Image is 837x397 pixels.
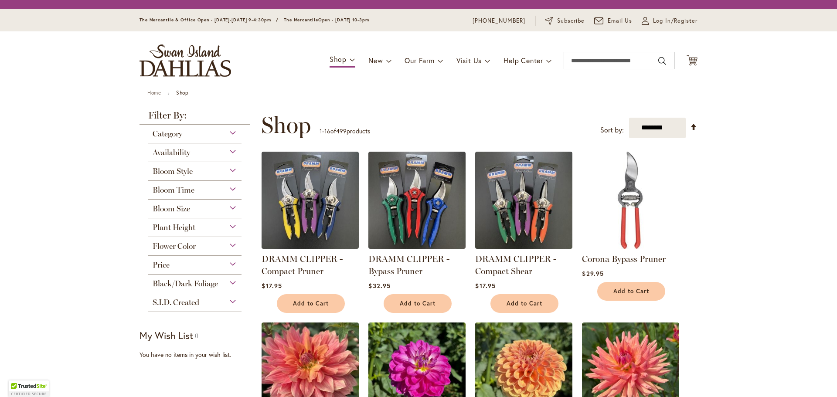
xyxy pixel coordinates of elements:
span: Bloom Size [153,204,190,214]
button: Search [658,54,666,68]
a: Subscribe [545,17,585,25]
strong: Shop [176,89,188,96]
p: - of products [320,124,370,138]
img: DRAMM CLIPPER - Bypass Pruner [368,152,466,249]
a: DRAMM CLIPPER - Bypass Pruner [368,254,449,276]
a: store logo [139,44,231,77]
button: Add to Cart [277,294,345,313]
img: DRAMM CLIPPER - Compact Shear [475,152,572,249]
span: Add to Cart [293,300,329,307]
span: Shop [261,112,311,138]
span: Email Us [608,17,633,25]
span: $17.95 [475,282,495,290]
div: TrustedSite Certified [9,380,49,397]
div: You have no items in your wish list. [139,350,256,359]
a: DRAMM CLIPPER - Compact Shear [475,254,556,276]
span: Add to Cart [613,288,649,295]
span: New [368,56,383,65]
span: Shop [330,54,347,64]
span: Add to Cart [400,300,436,307]
a: DRAMM CLIPPER - Compact Shear [475,242,572,251]
span: Log In/Register [653,17,697,25]
span: 16 [324,127,330,135]
span: Help Center [504,56,543,65]
a: DRAMM CLIPPER - Compact Pruner [262,254,343,276]
button: Add to Cart [490,294,558,313]
img: DRAMM CLIPPER - Compact Pruner [262,152,359,249]
span: $17.95 [262,282,282,290]
a: DRAMM CLIPPER - Bypass Pruner [368,242,466,251]
a: Log In/Register [642,17,697,25]
span: Price [153,260,170,270]
span: The Mercantile & Office Open - [DATE]-[DATE] 9-4:30pm / The Mercantile [139,17,318,23]
strong: My Wish List [139,329,193,342]
a: DRAMM CLIPPER - Compact Pruner [262,242,359,251]
strong: Filter By: [139,111,250,125]
span: S.I.D. Created [153,298,199,307]
span: Flower Color [153,241,196,251]
span: 1 [320,127,322,135]
span: $32.95 [368,282,390,290]
a: [PHONE_NUMBER] [473,17,525,25]
span: Open - [DATE] 10-3pm [318,17,369,23]
a: Corona Bypass Pruner [582,242,679,251]
span: Black/Dark Foliage [153,279,218,288]
span: Our Farm [405,56,434,65]
span: Plant Height [153,223,195,232]
a: Corona Bypass Pruner [582,254,666,264]
a: Home [147,89,161,96]
label: Sort by: [600,122,624,138]
span: Bloom Style [153,166,193,176]
span: Bloom Time [153,185,194,195]
span: Category [153,129,182,139]
span: Availability [153,148,190,157]
button: Add to Cart [384,294,452,313]
button: Add to Cart [597,282,665,301]
span: Subscribe [557,17,585,25]
span: $29.95 [582,269,603,278]
span: 499 [336,127,347,135]
span: Visit Us [456,56,482,65]
span: Add to Cart [507,300,542,307]
img: Corona Bypass Pruner [582,152,679,249]
a: Email Us [594,17,633,25]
